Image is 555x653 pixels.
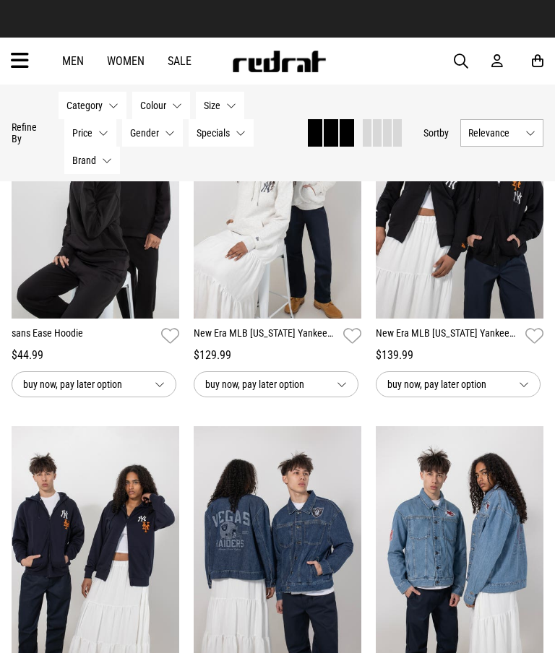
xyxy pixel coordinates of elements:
span: buy now, pay later option [387,376,507,393]
a: Women [107,54,145,68]
span: Colour [140,100,166,111]
button: Specials [189,119,254,147]
div: $44.99 [12,347,179,364]
span: Relevance [468,127,520,139]
button: Category [59,92,126,119]
button: Gender [122,119,183,147]
button: Open LiveChat chat widget [12,6,55,49]
button: Colour [132,92,190,119]
a: New Era MLB [US_STATE] Yankees FT51 Subway Series Full Zip Hoodie [376,326,520,347]
a: sans Ease Hoodie [12,326,155,347]
div: $139.99 [376,347,543,364]
img: New Era Mlb New York Yankees Ft51 Subway Series Full Zip Hoodie in Black [376,84,543,319]
img: New Era Mlb New York Yankees World Series Oversized Hoodie in Grey [194,84,361,319]
button: Relevance [460,119,543,147]
img: Redrat logo [231,51,327,72]
img: Sans Ease Hoodie in Black [12,84,179,319]
div: $129.99 [194,347,361,364]
span: Gender [130,127,159,139]
button: Size [196,92,244,119]
button: Brand [64,147,120,174]
a: New Era MLB [US_STATE] Yankees World Series Oversized Hoodie [194,326,337,347]
iframe: Customer reviews powered by Trustpilot [169,12,386,26]
button: Sortby [423,124,449,142]
a: Sale [168,54,192,68]
span: Size [204,100,220,111]
span: Specials [197,127,230,139]
button: buy now, pay later option [12,371,176,397]
span: buy now, pay later option [205,376,325,393]
a: Men [62,54,84,68]
span: by [439,127,449,139]
p: Refine By [12,121,37,144]
span: Brand [72,155,96,166]
span: Price [72,127,92,139]
button: buy now, pay later option [376,371,541,397]
button: Price [64,119,116,147]
span: buy now, pay later option [23,376,143,393]
span: Category [66,100,103,111]
button: buy now, pay later option [194,371,358,397]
